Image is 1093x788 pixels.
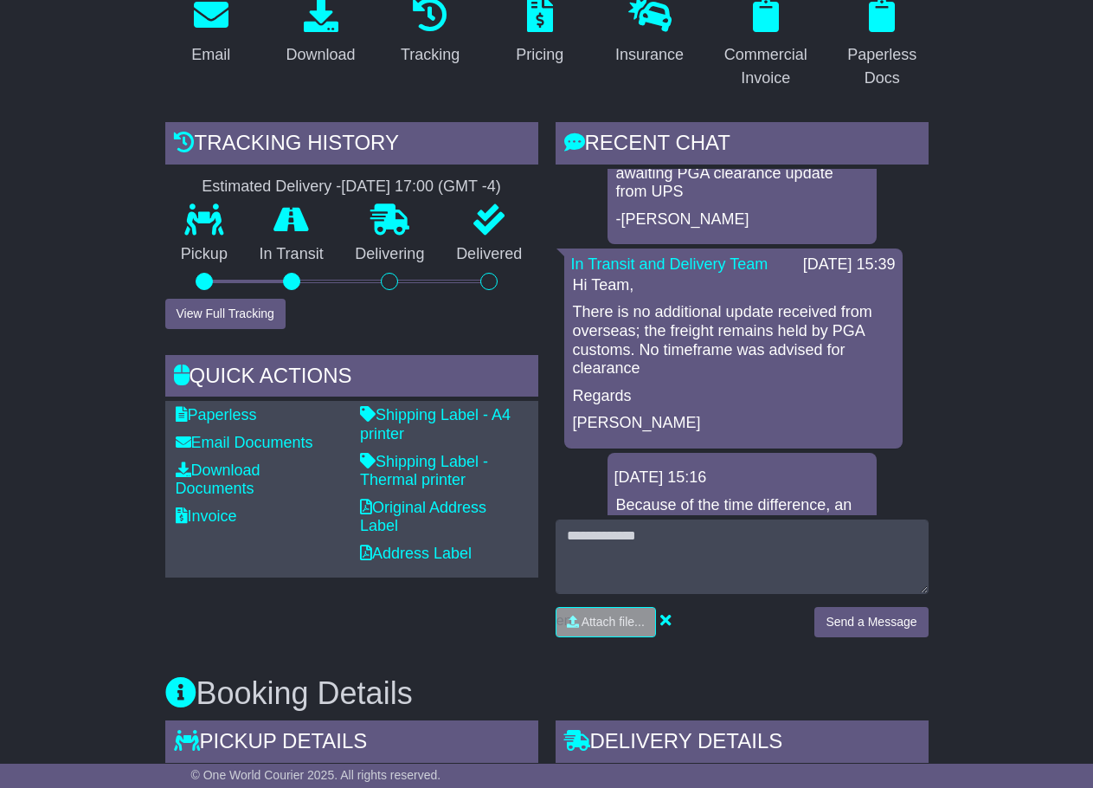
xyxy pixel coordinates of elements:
a: Shipping Label - Thermal printer [360,453,488,489]
div: Pricing [516,43,563,67]
div: [DATE] 17:00 (GMT -4) [341,178,500,197]
div: Quick Actions [165,355,538,402]
a: Paperless [176,406,257,423]
div: [DATE] 15:39 [803,255,896,275]
div: Tracking history [165,122,538,169]
p: ETA moved from [DATE] to [DATE] awaiting PGA clearance update from UPS [616,145,868,202]
p: Because of the time difference, an additional update might be shared with us as early as [DATE]. ... [616,496,868,609]
span: © One World Courier 2025. All rights reserved. [191,768,441,782]
div: Download [286,43,355,67]
p: Delivered [440,245,538,264]
a: Invoice [176,507,237,525]
div: [DATE] 15:16 [614,468,870,488]
p: Pickup [165,245,244,264]
div: Tracking [401,43,460,67]
p: Delivering [339,245,440,264]
button: View Full Tracking [165,299,286,329]
div: Estimated Delivery - [165,178,538,197]
div: RECENT CHAT [556,122,929,169]
div: Insurance [615,43,684,67]
div: Pickup Details [165,720,538,767]
a: Email Documents [176,434,313,451]
a: In Transit and Delivery Team [571,255,768,273]
p: Regards [573,387,894,406]
a: Shipping Label - A4 printer [360,406,511,442]
a: Original Address Label [360,499,486,535]
a: Address Label [360,545,472,562]
p: -[PERSON_NAME] [616,210,868,229]
h3: Booking Details [165,676,929,711]
button: Send a Message [814,607,928,637]
p: Hi Team, [573,276,894,295]
p: There is no additional update received from overseas; the freight remains held by PGA customs. No... [573,303,894,378]
div: Email [191,43,230,67]
p: [PERSON_NAME] [573,414,894,433]
a: Download Documents [176,462,260,498]
p: In Transit [243,245,339,264]
div: Paperless Docs [847,43,917,90]
div: Commercial Invoice [724,43,807,90]
div: Delivery Details [556,720,929,767]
